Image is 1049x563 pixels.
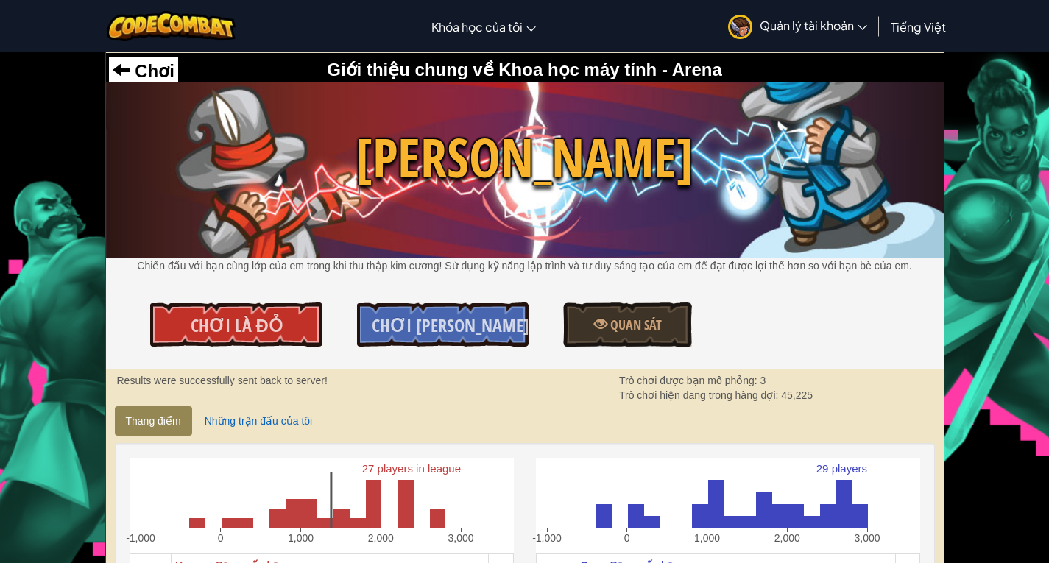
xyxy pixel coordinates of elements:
a: Quan sát [563,302,692,347]
span: Chơi [130,61,174,81]
text: 2,000 [367,532,393,544]
img: avatar [728,15,752,39]
img: CodeCombat logo [107,11,236,41]
text: -1,000 [532,532,562,544]
text: 0 [217,532,223,544]
span: 45,225 [781,389,813,401]
text: 3,000 [854,532,880,544]
text: 2,000 [774,532,799,544]
text: 1,000 [287,532,313,544]
a: Thang điểm [115,406,192,436]
text: 27 players in league [361,462,460,475]
text: 0 [624,532,629,544]
a: Những trận đấu của tôi [194,406,324,436]
span: Chơi là Đỏ [191,314,283,337]
span: 3 [760,375,766,386]
span: Tiếng Việt [891,19,946,35]
span: Chơi [PERSON_NAME] [372,314,529,337]
p: Chiến đấu với bạn cùng lớp của em trong khi thu thập kim cương! Sử dụng kỹ năng lập trình và tư d... [106,258,944,273]
a: Chơi [113,61,174,81]
span: Quản lý tài khoản [760,18,867,33]
span: Giới thiệu chung về Khoa học máy tính [327,60,657,79]
a: Khóa học của tôi [424,7,543,46]
strong: Results were successfully sent back to server! [117,375,328,386]
a: Tiếng Việt [883,7,953,46]
a: Quản lý tài khoản [721,3,875,49]
text: -1,000 [126,532,155,544]
span: [PERSON_NAME] [106,120,944,196]
text: 3,000 [448,532,473,544]
img: Wakka Maul [106,82,944,258]
span: Khóa học của tôi [431,19,523,35]
text: 29 players [816,462,866,475]
text: 1,000 [693,532,719,544]
span: - Arena [657,60,721,79]
span: Trò chơi hiện đang trong hàng đợi: [619,389,781,401]
span: Quan sát [607,316,662,334]
span: Trò chơi được bạn mô phỏng: [619,375,760,386]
